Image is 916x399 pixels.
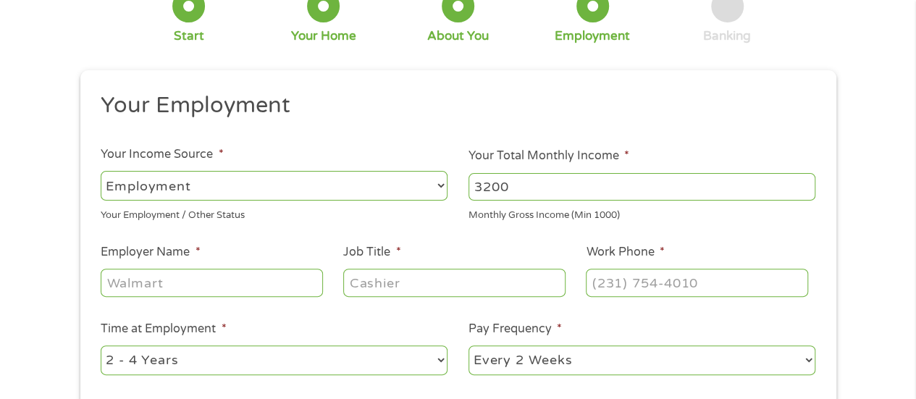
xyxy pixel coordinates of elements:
[343,269,565,296] input: Cashier
[586,245,664,260] label: Work Phone
[101,91,804,120] h2: Your Employment
[101,322,226,337] label: Time at Employment
[101,203,448,223] div: Your Employment / Other Status
[555,28,630,44] div: Employment
[468,203,815,223] div: Monthly Gross Income (Min 1000)
[101,147,223,162] label: Your Income Source
[468,173,815,201] input: 1800
[468,148,629,164] label: Your Total Monthly Income
[427,28,489,44] div: About You
[343,245,400,260] label: Job Title
[586,269,807,296] input: (231) 754-4010
[291,28,356,44] div: Your Home
[174,28,204,44] div: Start
[703,28,751,44] div: Banking
[101,245,200,260] label: Employer Name
[468,322,562,337] label: Pay Frequency
[101,269,322,296] input: Walmart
